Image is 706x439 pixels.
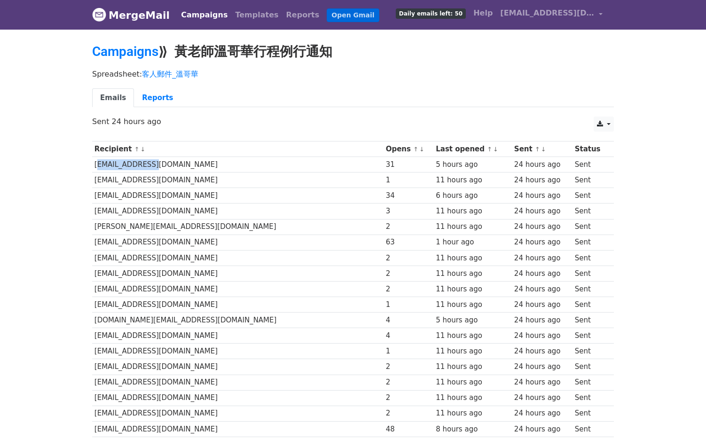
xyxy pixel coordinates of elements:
div: 24 hours ago [514,424,570,435]
a: [EMAIL_ADDRESS][DOMAIN_NAME] [496,4,606,26]
th: Sent [512,141,573,157]
div: 24 hours ago [514,330,570,341]
p: Sent 24 hours ago [92,117,614,126]
div: 24 hours ago [514,221,570,232]
div: 24 hours ago [514,284,570,295]
div: 24 hours ago [514,361,570,372]
a: ↑ [487,146,492,153]
td: Sent [573,266,609,281]
div: 24 hours ago [514,237,570,248]
div: 11 hours ago [436,392,510,403]
div: 2 [386,377,431,388]
td: Sent [573,375,609,390]
td: Sent [573,406,609,421]
a: ↓ [140,146,145,153]
div: 11 hours ago [436,253,510,264]
div: 11 hours ago [436,299,510,310]
div: 11 hours ago [436,346,510,357]
a: ↓ [541,146,546,153]
div: 1 [386,299,431,310]
a: 客人郵件_溫哥華 [142,70,198,78]
span: Daily emails left: 50 [396,8,466,19]
td: Sent [573,157,609,172]
div: 63 [386,237,431,248]
td: [EMAIL_ADDRESS][DOMAIN_NAME] [92,421,384,437]
div: 11 hours ago [436,175,510,186]
a: ↑ [535,146,540,153]
div: 24 hours ago [514,392,570,403]
td: Sent [573,188,609,204]
td: [EMAIL_ADDRESS][DOMAIN_NAME] [92,204,384,219]
td: [EMAIL_ADDRESS][DOMAIN_NAME] [92,390,384,406]
td: [EMAIL_ADDRESS][DOMAIN_NAME] [92,250,384,266]
div: 11 hours ago [436,408,510,419]
a: Open Gmail [327,8,379,22]
td: [EMAIL_ADDRESS][DOMAIN_NAME] [92,188,384,204]
th: Recipient [92,141,384,157]
a: ↓ [493,146,498,153]
div: 1 [386,175,431,186]
div: 11 hours ago [436,268,510,279]
div: 24 hours ago [514,408,570,419]
div: 11 hours ago [436,330,510,341]
a: Help [470,4,496,23]
div: 8 hours ago [436,424,510,435]
td: [EMAIL_ADDRESS][DOMAIN_NAME] [92,328,384,344]
a: Campaigns [92,44,158,59]
div: 24 hours ago [514,159,570,170]
td: [EMAIL_ADDRESS][DOMAIN_NAME] [92,344,384,359]
span: [EMAIL_ADDRESS][DOMAIN_NAME] [500,8,594,19]
td: [DOMAIN_NAME][EMAIL_ADDRESS][DOMAIN_NAME] [92,313,384,328]
td: [EMAIL_ADDRESS][DOMAIN_NAME] [92,266,384,281]
div: 24 hours ago [514,268,570,279]
div: 1 [386,346,431,357]
div: 11 hours ago [436,377,510,388]
div: 2 [386,408,431,419]
td: [EMAIL_ADDRESS][DOMAIN_NAME] [92,359,384,375]
div: 2 [386,221,431,232]
h2: ⟫ 黃老師溫哥華行程例行通知 [92,44,614,60]
div: 11 hours ago [436,361,510,372]
a: ↑ [413,146,418,153]
td: Sent [573,359,609,375]
div: 1 hour ago [436,237,510,248]
div: 5 hours ago [436,159,510,170]
a: Reports [282,6,323,24]
td: [EMAIL_ADDRESS][DOMAIN_NAME] [92,375,384,390]
a: MergeMail [92,5,170,25]
a: Templates [231,6,282,24]
div: 48 [386,424,431,435]
td: Sent [573,172,609,188]
td: Sent [573,328,609,344]
div: 6 hours ago [436,190,510,201]
td: [EMAIL_ADDRESS][DOMAIN_NAME] [92,172,384,188]
th: Status [573,141,609,157]
div: 聊天小工具 [659,394,706,439]
td: [EMAIL_ADDRESS][DOMAIN_NAME] [92,281,384,297]
a: ↓ [419,146,424,153]
td: [EMAIL_ADDRESS][DOMAIN_NAME] [92,157,384,172]
div: 24 hours ago [514,206,570,217]
div: 24 hours ago [514,253,570,264]
td: [EMAIL_ADDRESS][DOMAIN_NAME] [92,235,384,250]
div: 2 [386,392,431,403]
a: Campaigns [177,6,231,24]
div: 24 hours ago [514,190,570,201]
div: 34 [386,190,431,201]
td: Sent [573,235,609,250]
td: Sent [573,313,609,328]
div: 24 hours ago [514,175,570,186]
div: 24 hours ago [514,377,570,388]
td: Sent [573,421,609,437]
div: 31 [386,159,431,170]
div: 2 [386,268,431,279]
td: [EMAIL_ADDRESS][DOMAIN_NAME] [92,406,384,421]
div: 2 [386,284,431,295]
div: 2 [386,361,431,372]
a: Emails [92,88,134,108]
iframe: Chat Widget [659,394,706,439]
td: Sent [573,297,609,313]
div: 5 hours ago [436,315,510,326]
div: 4 [386,330,431,341]
div: 11 hours ago [436,221,510,232]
